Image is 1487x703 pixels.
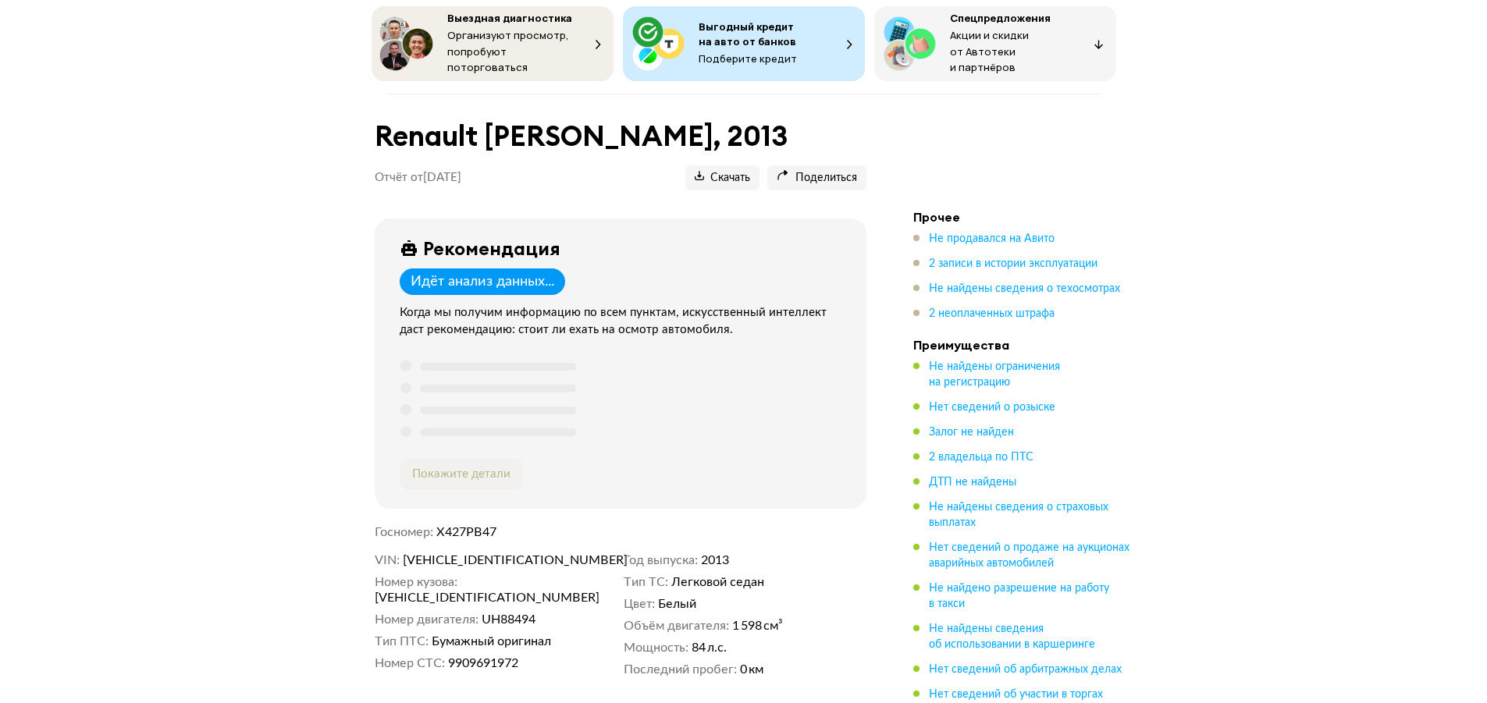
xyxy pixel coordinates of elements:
span: 84 л.с. [692,640,727,655]
span: Акции и скидки от Автотеки и партнёров [950,28,1029,74]
span: Бумажный оригинал [432,634,551,649]
dt: Год выпуска [624,552,698,568]
dt: Номер СТС [375,655,445,671]
span: 9909691972 [448,655,518,671]
span: Нет сведений о продаже на аукционах аварийных автомобилей [929,542,1129,569]
span: Нет сведений об участии в торгах [929,689,1103,700]
span: UН88494 [482,612,535,627]
button: Выгодный кредит на авто от банковПодберите кредит [623,6,865,81]
dt: Тип ТС [624,574,668,590]
h1: Renault [PERSON_NAME], 2013 [375,119,866,153]
span: Белый [658,596,696,612]
dt: Номер кузова [375,574,457,590]
span: Выездная диагностика [447,11,572,25]
span: Легковой седан [671,574,764,590]
span: ДТП не найдены [929,477,1016,488]
span: [VEHICLE_IDENTIFICATION_NUMBER] [403,552,582,568]
dt: Тип ПТС [375,634,429,649]
button: Покажите детали [400,459,523,490]
h4: Преимущества [913,337,1132,353]
dt: Госномер [375,524,433,540]
span: Залог не найден [929,427,1014,438]
span: Не найдены ограничения на регистрацию [929,361,1060,388]
div: Когда мы получим информацию по всем пунктам, искусственный интеллект даст рекомендацию: стоит ли ... [400,304,848,339]
div: Рекомендация [423,237,560,259]
p: Отчёт от [DATE] [375,170,461,186]
dt: Цвет [624,596,655,612]
dt: Последний пробег [624,662,737,677]
span: Не найдены сведения о страховых выплатах [929,502,1108,528]
span: 1 598 см³ [732,618,783,634]
button: Поделиться [767,165,866,190]
span: Нет сведений о розыске [929,402,1055,413]
span: 2 записи в истории эксплуатации [929,258,1097,269]
span: Не найдены сведения о техосмотрах [929,283,1120,294]
button: Выездная диагностикаОрганизуют просмотр, попробуют поторговаться [372,6,614,81]
span: Подберите кредит [699,51,797,66]
span: 2 владельца по ПТС [929,452,1033,463]
span: Не найдено разрешение на работу в такси [929,583,1109,609]
span: Поделиться [777,171,857,186]
h4: Прочее [913,209,1132,225]
button: Скачать [685,165,760,190]
button: СпецпредложенияАкции и скидки от Автотеки и партнёров [874,6,1116,81]
span: Выгодный кредит на авто от банков [699,20,796,48]
span: [VEHICLE_IDENTIFICATION_NUMBER] [375,590,554,605]
span: Скачать [695,171,750,186]
span: Нет сведений об арбитражных делах [929,664,1122,675]
span: Не продавался на Авито [929,233,1055,244]
span: 2013 [701,552,729,568]
span: Спецпредложения [950,11,1051,25]
dt: Объём двигателя [624,618,729,634]
span: Х427РВ47 [436,526,496,538]
span: Организуют просмотр, попробуют поторговаться [447,28,569,74]
span: Покажите детали [412,468,510,480]
span: 0 км [740,662,763,677]
div: Идёт анализ данных... [411,273,554,290]
dt: VIN [375,552,400,568]
dt: Номер двигателя [375,612,478,627]
dt: Мощность [624,640,688,655]
span: Не найдены сведения об использовании в каршеринге [929,623,1095,650]
span: 2 неоплаченных штрафа [929,308,1055,319]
